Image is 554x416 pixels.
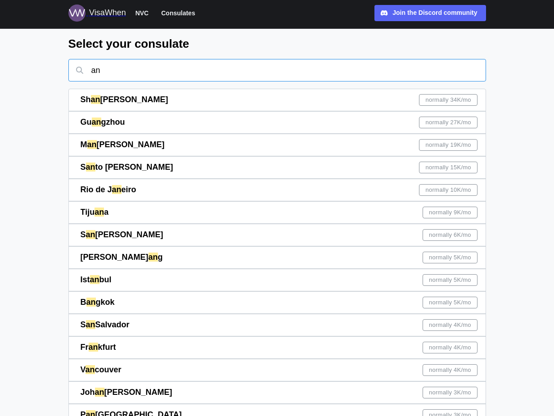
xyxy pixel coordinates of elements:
span: [PERSON_NAME] [81,253,149,262]
a: Logo for VisaWhen VisaWhen [68,5,126,22]
mark: an [86,365,95,374]
span: normally 4K /mo [429,365,471,375]
div: VisaWhen [89,7,126,19]
span: couver [95,365,122,374]
span: S [81,320,86,329]
a: Johan[PERSON_NAME]normally 3K/mo [68,381,486,404]
span: V [81,365,86,374]
span: to [PERSON_NAME] [95,163,173,172]
span: [PERSON_NAME] [100,95,168,104]
span: kfurt [98,343,116,352]
span: normally 5K /mo [429,297,471,308]
a: Shan[PERSON_NAME]normally 34K/mo [68,89,486,111]
span: bul [99,275,112,284]
span: [PERSON_NAME] [104,388,172,397]
span: B [81,298,86,307]
span: gkok [96,298,115,307]
a: Guangzhounormally 27K/mo [68,111,486,134]
span: [PERSON_NAME] [97,140,165,149]
span: Sh [81,95,91,104]
span: Tiju [81,208,95,217]
div: Join the Discord community [392,8,477,18]
span: eiro [122,185,136,194]
span: [PERSON_NAME] [95,230,163,239]
a: Bangkoknormally 5K/mo [68,291,486,314]
span: normally 6K /mo [429,230,471,240]
mark: an [95,388,104,397]
span: S [81,163,86,172]
span: M [81,140,87,149]
input: Atlantis [68,59,486,81]
span: normally 5K /mo [429,275,471,285]
mark: an [86,230,95,239]
span: Consulates [161,8,195,18]
span: normally 3K /mo [429,387,471,398]
span: S [81,230,86,239]
span: a [104,208,108,217]
a: SanSalvadornormally 4K/mo [68,314,486,336]
span: normally 34K /mo [426,95,471,105]
a: Tijuananormally 9K/mo [68,201,486,224]
mark: an [95,208,104,217]
span: gzhou [101,118,125,127]
span: NVC [135,8,149,18]
span: normally 4K /mo [429,342,471,353]
mark: an [149,253,158,262]
a: Istanbulnormally 5K/mo [68,269,486,291]
button: NVC [131,7,153,19]
span: Gu [81,118,92,127]
a: Rio de Janeironormally 10K/mo [68,179,486,201]
a: Man[PERSON_NAME]normally 19K/mo [68,134,486,156]
mark: an [86,320,95,329]
span: Ist [81,275,90,284]
mark: an [87,140,97,149]
mark: an [90,275,99,284]
a: [PERSON_NAME]angnormally 5K/mo [68,246,486,269]
span: g [158,253,163,262]
span: normally 19K /mo [426,140,471,150]
a: Vancouvernormally 4K/mo [68,359,486,381]
button: Consulates [157,7,199,19]
span: normally 15K /mo [426,162,471,173]
a: Santo [PERSON_NAME]normally 15K/mo [68,156,486,179]
img: Logo for VisaWhen [68,5,86,22]
a: Join the Discord community [374,5,486,21]
span: Joh [81,388,95,397]
span: normally 5K /mo [429,252,471,263]
h2: Select your consulate [68,36,486,52]
mark: an [92,118,101,127]
span: Rio de J [81,185,112,194]
span: Salvador [95,320,130,329]
mark: an [86,163,95,172]
mark: an [91,95,100,104]
a: San[PERSON_NAME]normally 6K/mo [68,224,486,246]
span: normally 27K /mo [426,117,471,128]
a: Frankfurtnormally 4K/mo [68,336,486,359]
span: normally 10K /mo [426,185,471,195]
mark: an [112,185,122,194]
span: Fr [81,343,89,352]
mark: an [89,343,98,352]
span: normally 4K /mo [429,320,471,330]
span: normally 9K /mo [429,207,471,218]
mark: an [86,298,96,307]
